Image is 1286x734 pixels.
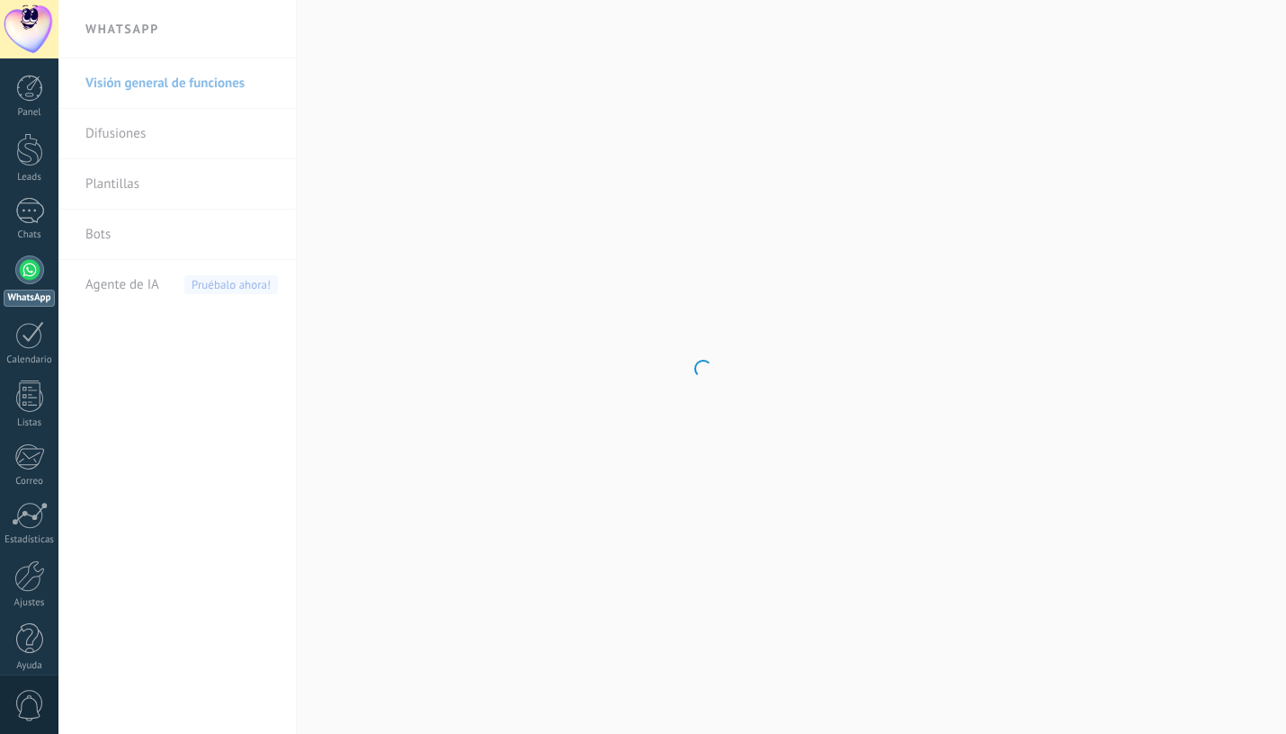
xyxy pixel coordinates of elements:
[4,534,56,546] div: Estadísticas
[4,107,56,119] div: Panel
[4,660,56,672] div: Ayuda
[4,476,56,488] div: Correo
[4,354,56,366] div: Calendario
[4,290,55,307] div: WhatsApp
[4,229,56,241] div: Chats
[4,172,56,183] div: Leads
[4,417,56,429] div: Listas
[4,597,56,609] div: Ajustes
